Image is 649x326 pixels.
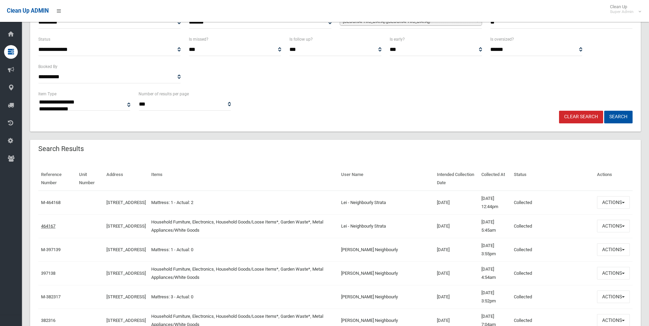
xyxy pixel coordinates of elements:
[479,191,511,215] td: [DATE] 12:44pm
[434,167,479,191] th: Intended Collection Date
[76,167,104,191] th: Unit Number
[434,261,479,285] td: [DATE]
[490,36,514,43] label: Is oversized?
[41,271,55,276] a: 397138
[41,294,61,299] a: M-382317
[106,294,146,299] a: [STREET_ADDRESS]
[338,191,434,215] td: Lei - Neighbourly Strata
[479,238,511,261] td: [DATE] 3:55pm
[139,90,189,98] label: Number of results per page
[289,36,313,43] label: Is follow up?
[148,238,338,261] td: Mattress: 1 - Actual: 0
[390,36,405,43] label: Is early?
[511,214,594,238] td: Collected
[30,142,92,155] header: Search Results
[511,167,594,191] th: Status
[434,238,479,261] td: [DATE]
[38,90,56,98] label: Item Type
[38,36,50,43] label: Status
[106,271,146,276] a: [STREET_ADDRESS]
[479,261,511,285] td: [DATE] 4:54am
[479,167,511,191] th: Collected At
[434,214,479,238] td: [DATE]
[41,318,55,323] a: 382316
[148,191,338,215] td: Mattress: 1 - Actual: 2
[597,243,630,256] button: Actions
[148,214,338,238] td: Household Furniture, Electronics, Household Goods/Loose Items*, Garden Waste*, Metal Appliances/W...
[597,267,630,280] button: Actions
[559,111,603,123] a: Clear Search
[148,285,338,309] td: Mattress: 3 - Actual: 0
[148,167,338,191] th: Items
[511,191,594,215] td: Collected
[434,285,479,309] td: [DATE]
[338,261,434,285] td: [PERSON_NAME] Neighbourly
[7,8,49,14] span: Clean Up ADMIN
[106,247,146,252] a: [STREET_ADDRESS]
[338,238,434,261] td: [PERSON_NAME] Neighbourly
[610,9,634,14] small: Super Admin
[41,247,61,252] a: M-397139
[41,200,61,205] a: M-464168
[607,4,640,14] span: Clean Up
[479,214,511,238] td: [DATE] 5:45am
[106,318,146,323] a: [STREET_ADDRESS]
[434,191,479,215] td: [DATE]
[106,223,146,229] a: [STREET_ADDRESS]
[604,111,633,123] button: Search
[597,220,630,232] button: Actions
[189,36,208,43] label: Is missed?
[594,167,633,191] th: Actions
[38,167,76,191] th: Reference Number
[597,290,630,303] button: Actions
[148,261,338,285] td: Household Furniture, Electronics, Household Goods/Loose Items*, Garden Waste*, Metal Appliances/W...
[41,223,55,229] a: 464167
[511,261,594,285] td: Collected
[338,285,434,309] td: [PERSON_NAME] Neighbourly
[338,167,434,191] th: User Name
[338,214,434,238] td: Lei - Neighbourly Strata
[479,285,511,309] td: [DATE] 3:52pm
[511,285,594,309] td: Collected
[104,167,148,191] th: Address
[511,238,594,261] td: Collected
[597,196,630,209] button: Actions
[38,63,57,70] label: Booked By
[106,200,146,205] a: [STREET_ADDRESS]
